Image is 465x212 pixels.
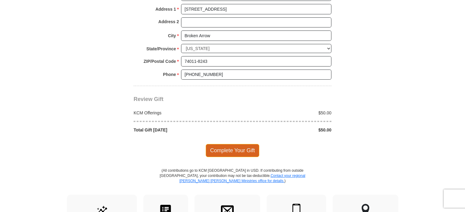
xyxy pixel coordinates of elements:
a: Contact your regional [PERSON_NAME] [PERSON_NAME] Ministries office for details. [179,174,305,183]
div: $50.00 [232,127,335,133]
span: Review Gift [134,96,163,102]
div: Total Gift [DATE] [131,127,233,133]
strong: Address 2 [158,17,179,26]
div: $50.00 [232,110,335,116]
span: Complete Your Gift [206,144,260,157]
p: (All contributions go to KCM [GEOGRAPHIC_DATA] in USD. If contributing from outside [GEOGRAPHIC_D... [159,168,306,195]
strong: City [168,31,176,40]
strong: State/Province [146,45,176,53]
strong: ZIP/Postal Code [144,57,176,66]
strong: Phone [163,70,176,79]
strong: Address 1 [156,5,176,13]
div: KCM Offerings [131,110,233,116]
